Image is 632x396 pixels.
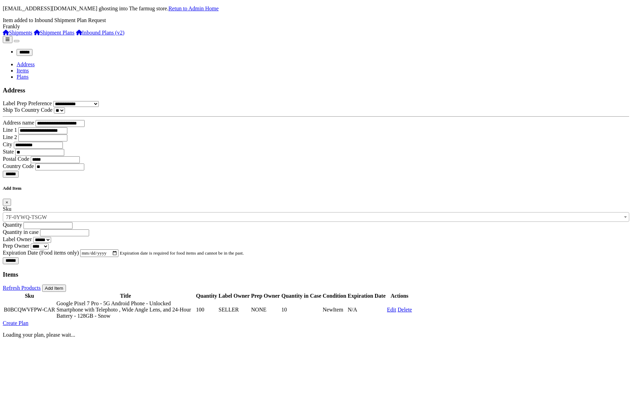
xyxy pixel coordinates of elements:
label: State [3,149,14,155]
h3: Address [3,87,629,94]
td: 10 [281,300,322,319]
th: Sku [3,293,55,299]
td: NONE [251,300,280,319]
button: Add Item [42,285,66,292]
label: Expiration Date (Food items only) [3,250,79,256]
th: Title [56,293,195,299]
a: Delete [398,307,412,313]
label: Country Code [3,163,34,169]
a: Create Plan [3,320,28,326]
th: Prep Owner [251,293,280,299]
td: N/A [347,300,386,319]
p: [EMAIL_ADDRESS][DOMAIN_NAME] ghosting into The farmug store. [3,6,629,12]
label: Quantity in case [3,229,39,235]
a: Edit [387,307,396,313]
label: Quantity [3,222,22,228]
a: Plans [17,74,29,80]
span: Pro Sanitize Hand Sanitizer, 8 oz Bottles, 1 Carton, 12 bottles each Carton [3,212,629,222]
a: Inbound Plans (v2) [76,30,125,36]
th: Expiration Date [347,293,386,299]
h5: Add Item [3,186,629,191]
div: Item added to Inbound Shipment Plan Request [3,17,629,23]
label: Prep Owner [3,243,29,249]
th: Label Owner [218,293,250,299]
label: City [3,141,12,147]
td: B0BCQWVFPW-CAR [3,300,55,319]
label: Sku [3,206,11,212]
label: Ship To Country Code [3,107,52,113]
a: Refresh Products [3,285,41,291]
a: Items [17,68,29,73]
a: Shipment Plans [34,30,75,36]
a: Address [17,61,35,67]
button: Close [3,199,11,206]
button: Toggle navigation [14,40,19,42]
td: NewItem [322,300,346,319]
td: 100 [195,300,217,319]
th: Quantity in Case [281,293,322,299]
th: Condition [322,293,346,299]
label: Postal Code [3,156,29,162]
span: Pro Sanitize Hand Sanitizer, 8 oz Bottles, 1 Carton, 12 bottles each Carton [3,212,629,222]
a: Shipments [3,30,32,36]
label: Address name [3,120,34,126]
a: Retun to Admin Home [169,6,219,11]
label: Label Owner [3,236,32,242]
label: Line 1 [3,127,17,133]
td: Google Pixel 7 Pro - 5G Android Phone - Unlocked Smartphone with Telephoto , Wide Angle Lens, and... [56,300,195,319]
span: × [6,200,8,205]
label: Line 2 [3,134,17,140]
small: Expiration date is required for food items and cannot be in the past. [120,250,244,256]
td: SELLER [218,300,250,319]
h3: Items [3,271,629,278]
p: Loading your plan, please wait... [3,332,629,338]
label: Label Prep Preference [3,100,52,106]
div: Frankly [3,23,629,30]
th: Actions [387,293,412,299]
th: Quantity [195,293,217,299]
